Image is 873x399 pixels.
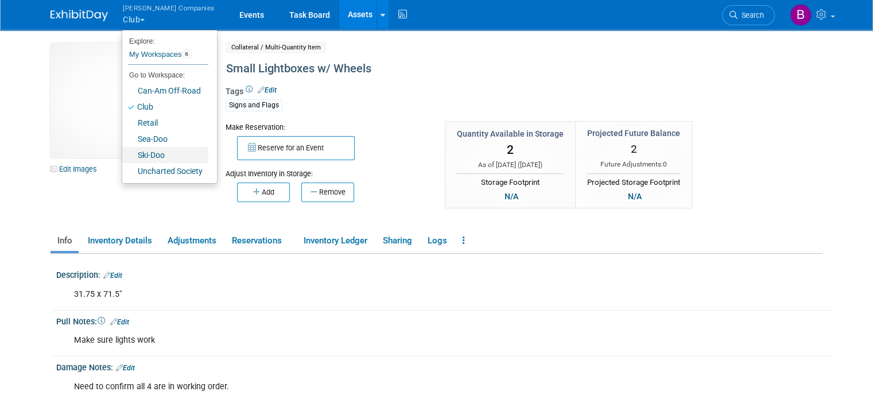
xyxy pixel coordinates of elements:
[103,272,122,280] a: Edit
[301,183,354,202] button: Remove
[225,231,294,251] a: Reservations
[66,283,685,306] div: 31.75 x 71.5"
[66,329,685,352] div: Make sure lights work
[587,173,680,188] div: Projected Storage Footprint
[226,99,282,111] div: Signs and Flags
[587,160,680,169] div: Future Adjustments:
[116,364,135,372] a: Edit
[663,160,667,168] span: 0
[226,121,428,133] div: Make Reservation:
[738,11,764,20] span: Search
[56,313,831,328] div: Pull Notes:
[258,86,277,94] a: Edit
[630,142,637,156] span: 2
[624,190,645,203] div: N/A
[376,231,418,251] a: Sharing
[122,99,208,115] a: Club
[122,34,208,45] li: Explore:
[457,128,564,140] div: Quantity Available in Storage
[122,68,208,83] li: Go to Workspace:
[181,49,191,59] span: 6
[122,147,208,163] a: Ski-Doo
[51,162,102,176] a: Edit Images
[128,45,208,64] a: My Workspaces6
[421,231,453,251] a: Logs
[226,160,428,179] div: Adjust Inventory in Storage:
[500,190,521,203] div: N/A
[122,131,208,147] a: Sea-Doo
[56,266,831,281] div: Description:
[226,86,735,119] div: Tags
[790,4,812,26] img: Barbara Brzezinska
[722,5,775,25] a: Search
[297,231,374,251] a: Inventory Ledger
[66,375,685,398] div: Need to confirm all 4 are in working order.
[51,43,202,158] img: View Images
[457,160,564,170] div: As of [DATE] ( )
[81,231,158,251] a: Inventory Details
[122,115,208,131] a: Retail
[161,231,223,251] a: Adjustments
[507,143,514,157] span: 2
[110,318,129,326] a: Edit
[520,161,540,169] span: [DATE]
[226,41,327,53] span: Collateral / Multi-Quantity Item
[51,231,79,251] a: Info
[237,183,290,202] button: Add
[51,10,108,21] img: ExhibitDay
[123,2,215,14] span: [PERSON_NAME] Companies
[122,83,208,99] a: Can-Am Off-Road
[222,59,735,79] div: Small Lightboxes w/ Wheels
[56,359,831,374] div: Damage Notes:
[122,163,208,179] a: Uncharted Society
[457,173,564,188] div: Storage Footprint
[587,127,680,139] div: Projected Future Balance
[237,136,355,160] button: Reserve for an Event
